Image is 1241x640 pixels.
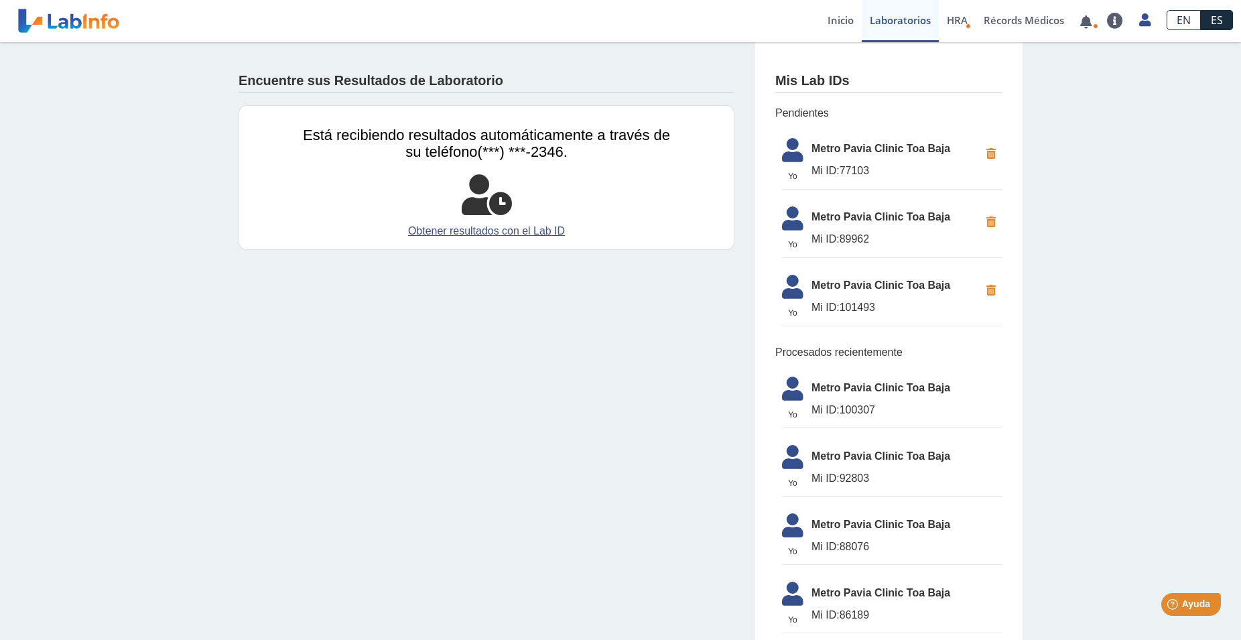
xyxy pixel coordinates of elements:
[811,539,1002,555] span: 88076
[774,307,811,319] span: Yo
[811,300,980,316] span: 101493
[775,73,850,89] h4: Mis Lab IDs
[774,409,811,421] span: Yo
[774,239,811,251] span: Yo
[774,614,811,626] span: Yo
[774,477,811,489] span: Yo
[811,233,840,245] span: Mi ID:
[811,517,1002,533] span: Metro Pavia Clinic Toa Baja
[1122,588,1226,625] iframe: Help widget launcher
[811,448,1002,464] span: Metro Pavia Clinic Toa Baja
[811,541,840,552] span: Mi ID:
[811,277,980,294] span: Metro Pavia Clinic Toa Baja
[811,165,840,176] span: Mi ID:
[811,585,1002,601] span: Metro Pavia Clinic Toa Baja
[811,380,1002,396] span: Metro Pavia Clinic Toa Baja
[774,546,811,558] span: Yo
[774,170,811,182] span: Yo
[811,607,1002,623] span: 86189
[811,609,840,621] span: Mi ID:
[303,223,670,239] a: Obtener resultados con el Lab ID
[811,141,980,157] span: Metro Pavia Clinic Toa Baja
[1201,10,1233,30] a: ES
[775,344,1002,361] span: Procesados recientemente
[811,404,840,415] span: Mi ID:
[811,402,1002,418] span: 100307
[775,105,1002,121] span: Pendientes
[947,13,968,27] span: HRA
[811,302,840,313] span: Mi ID:
[811,472,840,484] span: Mi ID:
[811,163,980,179] span: 77103
[811,470,1002,487] span: 92803
[1167,10,1201,30] a: EN
[239,73,503,89] h4: Encuentre sus Resultados de Laboratorio
[811,231,980,247] span: 89962
[303,127,670,160] span: Está recibiendo resultados automáticamente a través de su teléfono
[811,209,980,225] span: Metro Pavia Clinic Toa Baja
